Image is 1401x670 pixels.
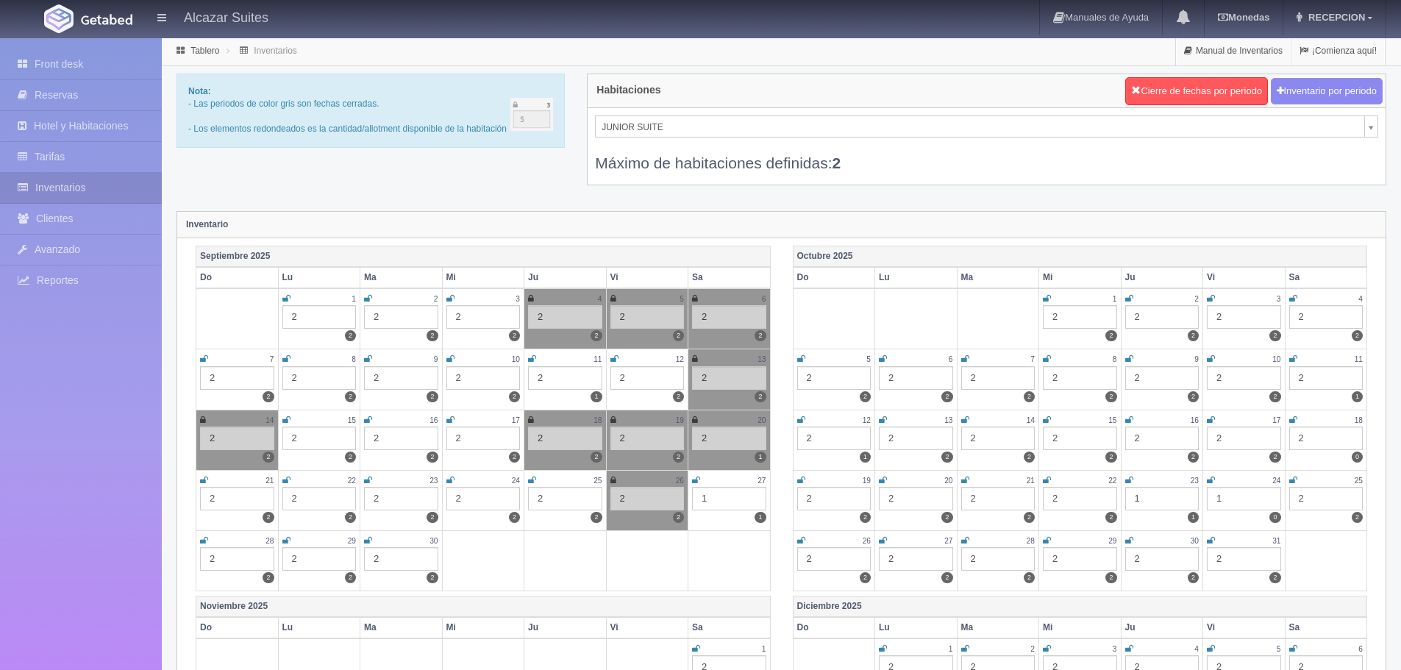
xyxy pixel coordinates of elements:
[688,267,771,288] th: Sa
[1194,645,1199,653] small: 4
[1125,547,1199,571] div: 2
[1105,391,1116,402] label: 2
[196,596,771,617] th: Noviembre 2025
[1194,295,1199,303] small: 2
[1289,487,1363,510] div: 2
[593,355,602,363] small: 11
[797,487,871,510] div: 2
[593,477,602,485] small: 25
[1289,366,1363,390] div: 2
[755,391,766,402] label: 2
[1125,487,1199,510] div: 1
[595,115,1378,138] a: JUNIOR SUITE
[757,355,766,363] small: 13
[591,330,602,341] label: 2
[949,355,953,363] small: 6
[676,416,684,424] small: 19
[692,305,766,329] div: 2
[345,391,356,402] label: 2
[345,572,356,583] label: 2
[263,572,274,583] label: 2
[944,416,952,424] small: 13
[1358,295,1363,303] small: 4
[1271,78,1383,105] button: Inventario por periodo
[1108,537,1116,545] small: 29
[1043,487,1117,510] div: 2
[1289,427,1363,450] div: 2
[676,477,684,485] small: 26
[879,547,953,571] div: 2
[1194,355,1199,363] small: 9
[1218,12,1269,23] b: Monedas
[944,537,952,545] small: 27
[957,617,1039,638] th: Ma
[875,617,958,638] th: Lu
[1105,512,1116,523] label: 2
[1207,366,1281,390] div: 2
[429,537,438,545] small: 30
[1352,512,1363,523] label: 2
[941,391,952,402] label: 2
[1285,617,1367,638] th: Sa
[1113,295,1117,303] small: 1
[278,617,360,638] th: Lu
[1105,330,1116,341] label: 2
[793,617,875,638] th: Do
[528,427,602,450] div: 2
[1207,547,1281,571] div: 2
[1121,617,1203,638] th: Ju
[345,330,356,341] label: 2
[596,85,660,96] h4: Habitaciones
[200,366,274,390] div: 2
[1039,617,1122,638] th: Mi
[610,366,685,390] div: 2
[516,295,520,303] small: 3
[1188,391,1199,402] label: 2
[427,512,438,523] label: 2
[860,572,871,583] label: 2
[1024,512,1035,523] label: 2
[44,4,74,33] img: Getabed
[1027,537,1035,545] small: 28
[1207,487,1281,510] div: 1
[1269,452,1280,463] label: 2
[1291,37,1385,65] a: ¡Comienza aquí!
[961,547,1035,571] div: 2
[265,537,274,545] small: 28
[941,452,952,463] label: 2
[81,14,132,25] img: Getabed
[1105,572,1116,583] label: 2
[1352,452,1363,463] label: 0
[1125,77,1268,105] button: Cierre de fechas por periodo
[196,246,771,267] th: Septiembre 2025
[429,416,438,424] small: 16
[1269,512,1280,523] label: 0
[944,477,952,485] small: 20
[1043,366,1117,390] div: 2
[1269,391,1280,402] label: 2
[1188,330,1199,341] label: 2
[1030,645,1035,653] small: 2
[762,295,766,303] small: 6
[348,416,356,424] small: 15
[863,537,871,545] small: 26
[345,512,356,523] label: 2
[755,330,766,341] label: 2
[364,366,438,390] div: 2
[278,267,360,288] th: Lu
[364,487,438,510] div: 2
[797,427,871,450] div: 2
[446,366,521,390] div: 2
[591,512,602,523] label: 2
[1277,295,1281,303] small: 3
[961,366,1035,390] div: 2
[793,596,1367,617] th: Diciembre 2025
[1105,452,1116,463] label: 2
[1289,305,1363,329] div: 2
[860,391,871,402] label: 2
[1305,12,1365,23] span: RECEPCION
[833,154,841,171] b: 2
[879,366,953,390] div: 2
[270,355,274,363] small: 7
[1269,572,1280,583] label: 2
